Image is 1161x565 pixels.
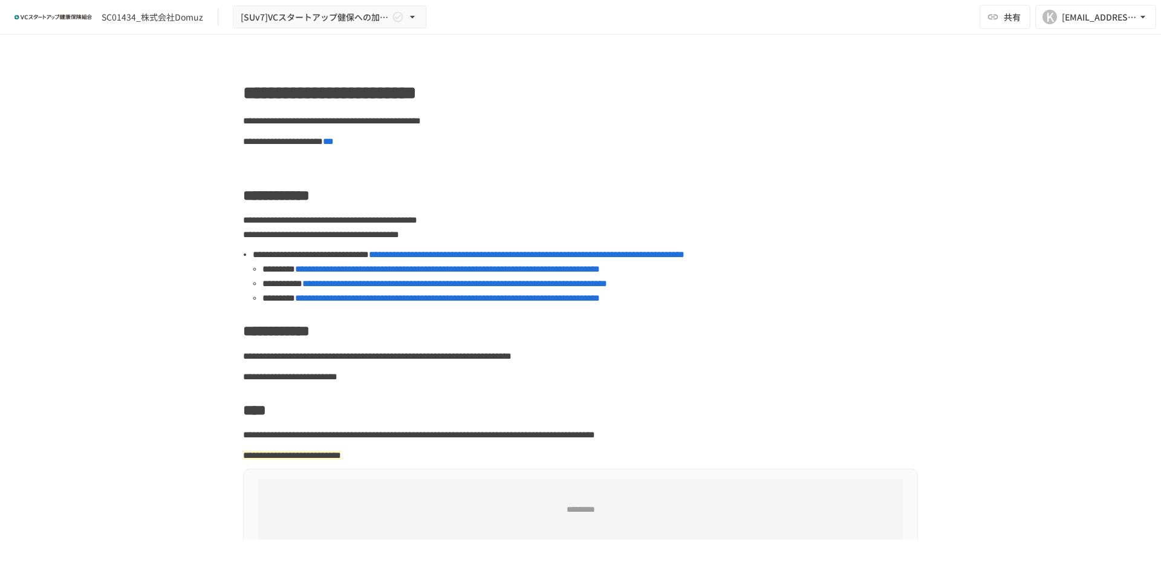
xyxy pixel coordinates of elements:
[1004,10,1021,24] span: 共有
[102,11,203,24] div: SC01434_株式会社Domuz
[1062,10,1137,25] div: [EMAIL_ADDRESS][DOMAIN_NAME]
[1042,10,1057,24] div: K
[1035,5,1156,29] button: K[EMAIL_ADDRESS][DOMAIN_NAME]
[15,7,92,27] img: ZDfHsVrhrXUoWEWGWYf8C4Fv4dEjYTEDCNvmL73B7ox
[980,5,1030,29] button: 共有
[241,10,389,25] span: [SUv7]VCスタートアップ健保への加入申請手続き
[233,5,426,29] button: [SUv7]VCスタートアップ健保への加入申請手続き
